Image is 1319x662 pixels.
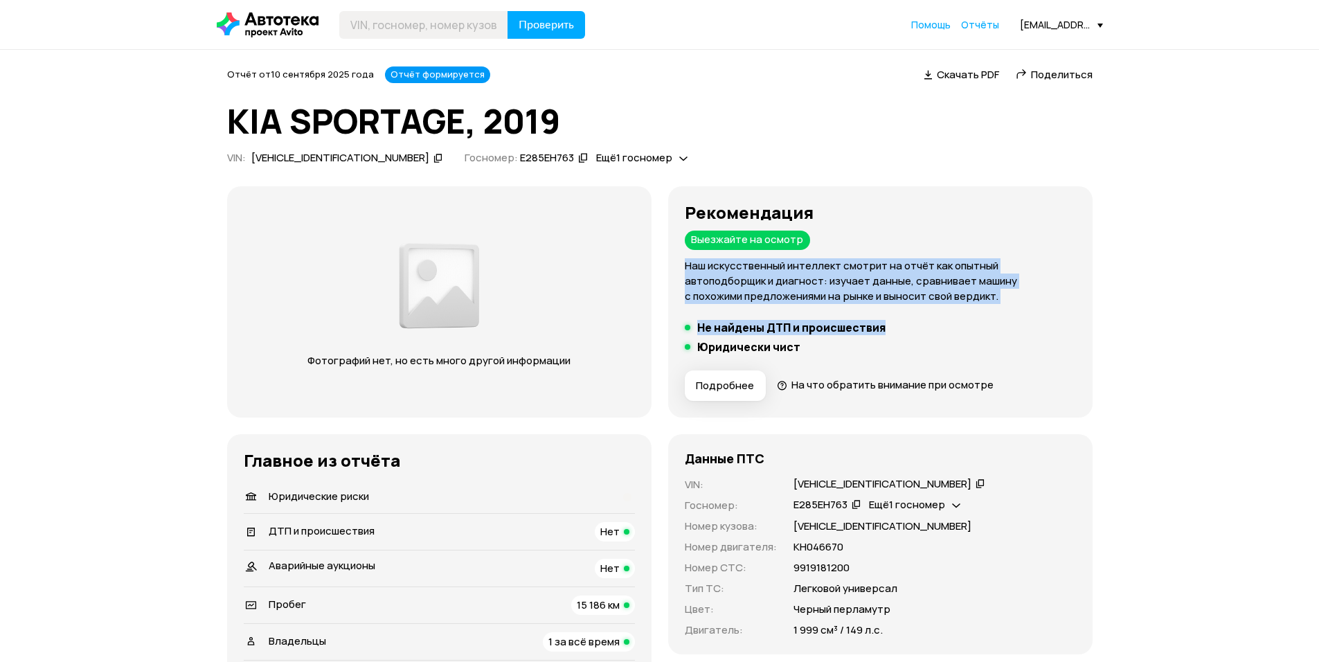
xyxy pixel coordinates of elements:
h5: Юридически чист [697,340,800,354]
p: 9919181200 [793,560,850,575]
p: Тип ТС : [685,581,777,596]
span: Ещё 1 госномер [869,497,945,512]
p: Номер СТС : [685,560,777,575]
button: Проверить [508,11,585,39]
div: [EMAIL_ADDRESS][DOMAIN_NAME] [1020,18,1103,31]
a: Скачать PDF [924,67,999,82]
h4: Данные ПТС [685,451,764,466]
div: Выезжайте на осмотр [685,231,810,250]
p: Номер кузова : [685,519,777,534]
img: d89e54fb62fcf1f0.png [395,235,483,337]
div: [VEHICLE_IDENTIFICATION_NUMBER] [793,477,971,492]
p: Госномер : [685,498,777,513]
span: ДТП и происшествия [269,524,375,538]
a: На что обратить внимание при осмотре [777,377,994,392]
div: Отчёт формируется [385,66,490,83]
span: VIN : [227,150,246,165]
span: Аварийные аукционы [269,558,375,573]
span: На что обратить внимание при осмотре [791,377,994,392]
span: Поделиться [1031,67,1093,82]
span: Юридические риски [269,489,369,503]
span: Помощь [911,18,951,31]
span: 15 186 км [577,598,620,612]
button: Подробнее [685,370,766,401]
p: Наш искусственный интеллект смотрит на отчёт как опытный автоподборщик и диагност: изучает данные... [685,258,1076,304]
span: Нет [600,561,620,575]
p: Фотографий нет, но есть много другой информации [294,353,584,368]
h3: Рекомендация [685,203,1076,222]
span: Отчёты [961,18,999,31]
h3: Главное из отчёта [244,451,635,470]
a: Поделиться [1016,67,1093,82]
div: Е285ЕН763 [793,498,847,512]
span: Скачать PDF [937,67,999,82]
span: Проверить [519,19,574,30]
span: Госномер: [465,150,518,165]
span: Ещё 1 госномер [596,150,672,165]
div: [VEHICLE_IDENTIFICATION_NUMBER] [251,151,429,165]
input: VIN, госномер, номер кузова [339,11,508,39]
p: 1 999 см³ / 149 л.с. [793,623,883,638]
h1: KIA SPORTAGE, 2019 [227,102,1093,140]
a: Отчёты [961,18,999,32]
p: КН046670 [793,539,843,555]
p: Двигатель : [685,623,777,638]
a: Помощь [911,18,951,32]
span: Пробег [269,597,306,611]
p: Цвет : [685,602,777,617]
p: Номер двигателя : [685,539,777,555]
span: Нет [600,524,620,539]
p: Черный перламутр [793,602,890,617]
p: VIN : [685,477,777,492]
p: [VEHICLE_IDENTIFICATION_NUMBER] [793,519,971,534]
span: Отчёт от 10 сентября 2025 года [227,68,374,80]
span: Владельцы [269,634,326,648]
h5: Не найдены ДТП и происшествия [697,321,886,334]
div: Е285ЕН763 [520,151,574,165]
p: Легковой универсал [793,581,897,596]
span: 1 за всё время [548,634,620,649]
span: Подробнее [696,379,754,393]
